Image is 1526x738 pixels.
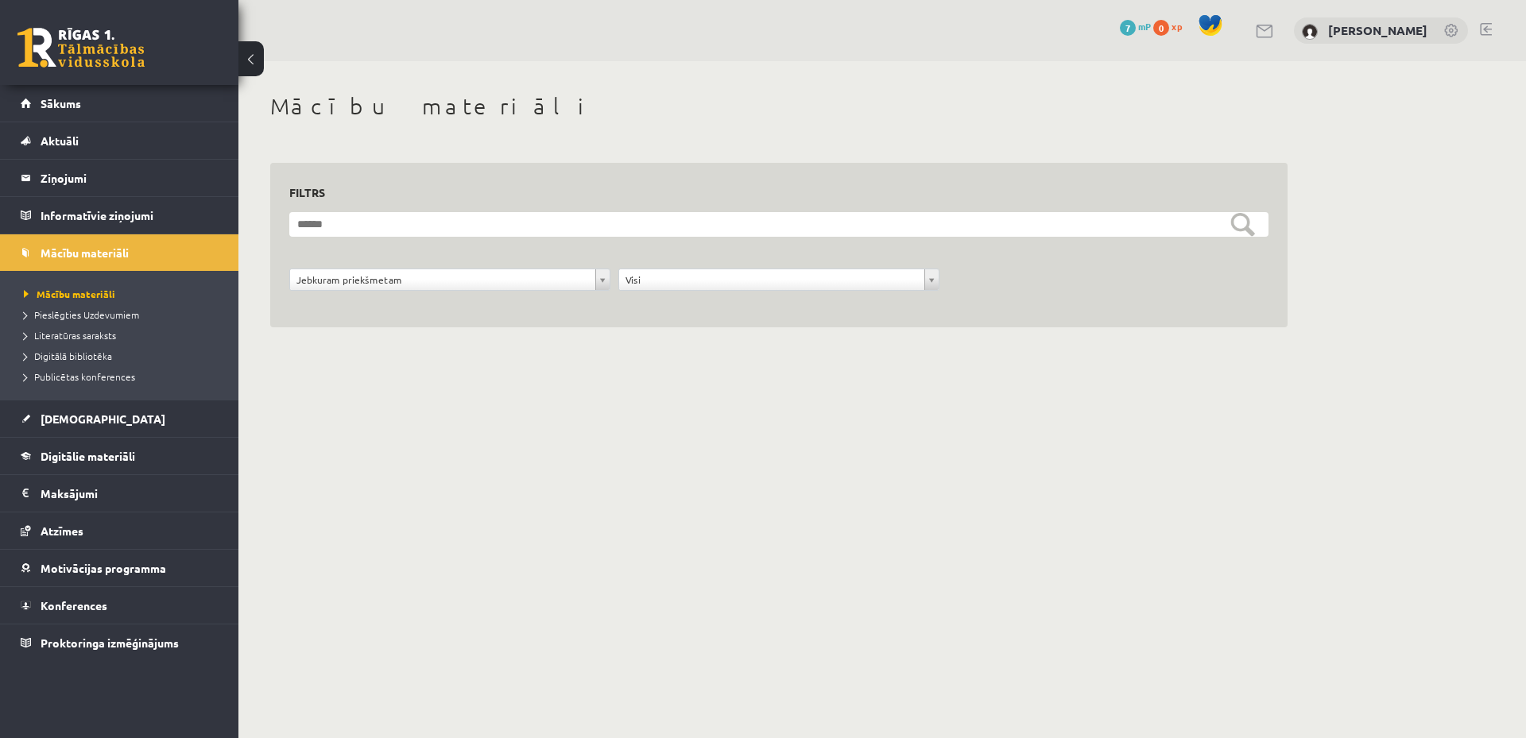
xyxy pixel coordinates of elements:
[1120,20,1151,33] a: 7 mP
[21,475,219,512] a: Maksājumi
[21,624,219,661] a: Proktoringa izmēģinājums
[41,160,219,196] legend: Ziņojumi
[41,96,81,110] span: Sākums
[21,400,219,437] a: [DEMOGRAPHIC_DATA]
[1138,20,1151,33] span: mP
[41,449,135,463] span: Digitālie materiāli
[290,269,610,290] a: Jebkuram priekšmetam
[41,561,166,575] span: Motivācijas programma
[24,328,223,342] a: Literatūras saraksts
[21,587,219,624] a: Konferences
[1172,20,1182,33] span: xp
[1153,20,1190,33] a: 0 xp
[41,598,107,612] span: Konferences
[21,438,219,474] a: Digitālie materiāli
[24,350,112,362] span: Digitālā bibliotēka
[41,524,83,538] span: Atzīmes
[21,550,219,586] a: Motivācijas programma
[296,269,589,290] span: Jebkuram priekšmetam
[24,308,139,321] span: Pieslēgties Uzdevumiem
[41,636,179,650] span: Proktoringa izmēģinājums
[41,245,129,260] span: Mācību materiāli
[24,329,116,342] span: Literatūras saraksts
[21,85,219,122] a: Sākums
[24,369,223,384] a: Publicētas konferences
[24,349,223,363] a: Digitālā bibliotēka
[21,197,219,234] a: Informatīvie ziņojumi
[24,370,135,383] span: Publicētas konferences
[21,160,219,196] a: Ziņojumi
[41,133,79,148] span: Aktuāli
[41,197,219,234] legend: Informatīvie ziņojumi
[1328,22,1427,38] a: [PERSON_NAME]
[1120,20,1136,36] span: 7
[619,269,939,290] a: Visi
[17,28,145,68] a: Rīgas 1. Tālmācības vidusskola
[41,475,219,512] legend: Maksājumi
[270,93,1288,120] h1: Mācību materiāli
[289,182,1249,203] h3: Filtrs
[24,288,115,300] span: Mācību materiāli
[1302,24,1318,40] img: Nataļja Novikova
[24,307,223,322] a: Pieslēgties Uzdevumiem
[21,234,219,271] a: Mācību materiāli
[1153,20,1169,36] span: 0
[24,287,223,301] a: Mācību materiāli
[21,512,219,549] a: Atzīmes
[21,122,219,159] a: Aktuāli
[626,269,918,290] span: Visi
[41,412,165,426] span: [DEMOGRAPHIC_DATA]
